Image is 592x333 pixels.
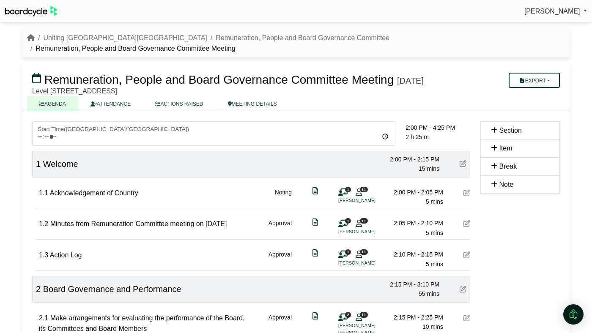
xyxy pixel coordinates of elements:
[39,314,48,322] span: 2.1
[39,189,48,197] span: 1.1
[345,218,351,224] span: 1
[216,96,289,111] a: MEETING DETAILS
[419,165,439,172] span: 15 mins
[43,34,207,41] a: Uniting [GEOGRAPHIC_DATA][GEOGRAPHIC_DATA]
[345,187,351,192] span: 1
[509,73,560,88] button: Export
[384,250,443,259] div: 2:10 PM - 2:15 PM
[338,259,402,267] li: [PERSON_NAME]
[27,96,78,111] a: AGENDA
[27,43,236,54] li: Remuneration, People and Board Governance Committee Meeting
[360,187,368,192] span: 11
[39,314,245,333] span: Make arrangements for evaluating the performance of the Board, its Committees and Board Members
[397,76,424,86] div: [DATE]
[524,6,587,17] a: [PERSON_NAME]
[422,323,443,330] span: 10 mins
[5,6,58,16] img: BoardcycleBlackGreen-aaafeed430059cb809a45853b8cf6d952af9d84e6e89e1f1685b34bfd5cb7d64.svg
[78,96,143,111] a: ATTENDANCE
[499,145,512,152] span: Item
[499,163,517,170] span: Break
[50,251,82,259] span: Action Log
[426,229,443,236] span: 5 mins
[384,218,443,228] div: 2:05 PM - 2:10 PM
[380,155,439,164] div: 2:00 PM - 2:15 PM
[338,228,402,235] li: [PERSON_NAME]
[426,261,443,267] span: 5 mins
[27,33,565,54] nav: breadcrumb
[345,312,351,317] span: 2
[384,188,443,197] div: 2:00 PM - 2:05 PM
[39,220,48,227] span: 1.2
[406,134,428,140] span: 2 h 25 m
[216,34,389,41] a: Remuneration, People and Board Governance Committee
[563,304,584,325] div: Open Intercom Messenger
[338,322,402,329] li: [PERSON_NAME]
[44,73,394,86] span: Remuneration, People and Board Governance Committee Meeting
[43,159,78,169] span: Welcome
[269,250,292,269] div: Approval
[36,159,41,169] span: 1
[524,8,580,15] span: [PERSON_NAME]
[360,249,368,255] span: 11
[384,313,443,322] div: 2:15 PM - 2:25 PM
[499,127,521,134] span: Section
[406,123,470,132] div: 2:00 PM - 4:25 PM
[499,181,513,188] span: Note
[50,220,227,227] span: Minutes from Remuneration Committee meeting on [DATE]
[360,218,368,224] span: 11
[36,284,41,294] span: 2
[360,312,368,317] span: 11
[345,249,351,255] span: 1
[419,290,439,297] span: 55 mins
[380,280,439,289] div: 2:15 PM - 3:10 PM
[43,284,181,294] span: Board Governance and Performance
[143,96,215,111] a: ACTIONS RAISED
[269,218,292,237] div: Approval
[32,87,117,95] span: Level [STREET_ADDRESS]
[426,198,443,205] span: 5 mins
[275,188,292,207] div: Noting
[39,251,48,259] span: 1.3
[338,197,402,204] li: [PERSON_NAME]
[50,189,138,197] span: Acknowledgement of Country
